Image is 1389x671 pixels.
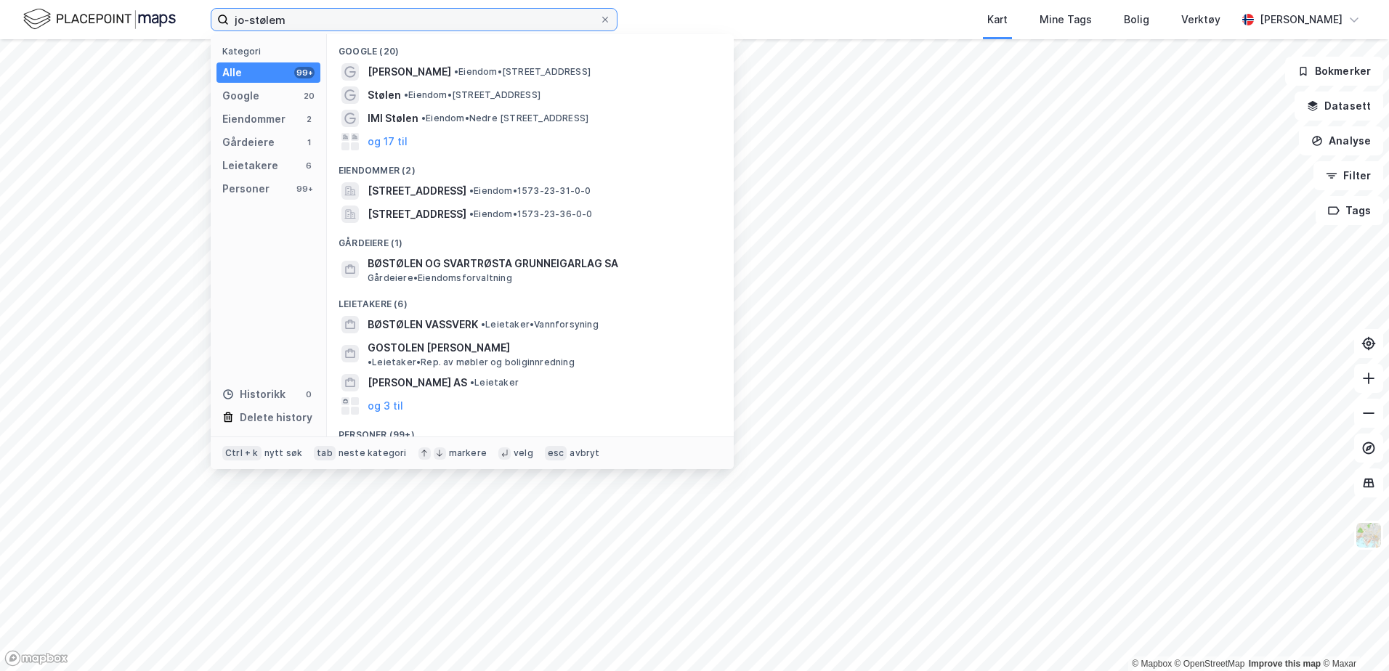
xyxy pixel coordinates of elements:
[339,447,407,459] div: neste kategori
[404,89,408,100] span: •
[368,182,466,200] span: [STREET_ADDRESS]
[368,357,372,367] span: •
[1316,196,1383,225] button: Tags
[222,180,270,198] div: Personer
[545,446,567,460] div: esc
[421,113,588,124] span: Eiendom • Nedre [STREET_ADDRESS]
[1124,11,1149,28] div: Bolig
[303,90,315,102] div: 20
[1260,11,1343,28] div: [PERSON_NAME]
[222,446,262,460] div: Ctrl + k
[368,63,451,81] span: [PERSON_NAME]
[469,185,474,196] span: •
[4,650,68,667] a: Mapbox homepage
[222,110,286,128] div: Eiendommer
[314,446,336,460] div: tab
[222,157,278,174] div: Leietakere
[368,374,467,391] span: [PERSON_NAME] AS
[327,153,734,179] div: Eiendommer (2)
[1175,659,1245,669] a: OpenStreetMap
[449,447,487,459] div: markere
[1355,521,1382,549] img: Z
[368,206,466,223] span: [STREET_ADDRESS]
[222,134,275,151] div: Gårdeiere
[303,389,315,400] div: 0
[368,397,403,415] button: og 3 til
[368,86,401,104] span: Stølen
[222,46,320,57] div: Kategori
[481,319,599,330] span: Leietaker • Vannforsyning
[470,377,474,388] span: •
[222,64,242,81] div: Alle
[454,66,591,78] span: Eiendom • [STREET_ADDRESS]
[481,319,485,330] span: •
[294,183,315,195] div: 99+
[294,67,315,78] div: 99+
[570,447,599,459] div: avbryt
[327,34,734,60] div: Google (20)
[303,137,315,148] div: 1
[303,113,315,125] div: 2
[1181,11,1220,28] div: Verktøy
[368,357,575,368] span: Leietaker • Rep. av møbler og boliginnredning
[229,9,599,30] input: Søk på adresse, matrikkel, gårdeiere, leietakere eller personer
[368,255,716,272] span: BØSTØLEN OG SVARTRØSTA GRUNNEIGARLAG SA
[1313,161,1383,190] button: Filter
[327,418,734,444] div: Personer (99+)
[469,208,474,219] span: •
[470,377,519,389] span: Leietaker
[327,226,734,252] div: Gårdeiere (1)
[1132,659,1172,669] a: Mapbox
[303,160,315,171] div: 6
[514,447,533,459] div: velg
[23,7,176,32] img: logo.f888ab2527a4732fd821a326f86c7f29.svg
[421,113,426,123] span: •
[1040,11,1092,28] div: Mine Tags
[368,272,512,284] span: Gårdeiere • Eiendomsforvaltning
[454,66,458,77] span: •
[1316,601,1389,671] iframe: Chat Widget
[1299,126,1383,155] button: Analyse
[469,185,591,197] span: Eiendom • 1573-23-31-0-0
[368,339,510,357] span: GOSTOLEN [PERSON_NAME]
[240,409,312,426] div: Delete history
[327,287,734,313] div: Leietakere (6)
[222,87,259,105] div: Google
[1249,659,1321,669] a: Improve this map
[222,386,286,403] div: Historikk
[264,447,303,459] div: nytt søk
[368,110,418,127] span: IMI Stølen
[1295,91,1383,121] button: Datasett
[404,89,540,101] span: Eiendom • [STREET_ADDRESS]
[469,208,593,220] span: Eiendom • 1573-23-36-0-0
[987,11,1008,28] div: Kart
[1285,57,1383,86] button: Bokmerker
[368,133,408,150] button: og 17 til
[368,316,478,333] span: BØSTØLEN VASSVERK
